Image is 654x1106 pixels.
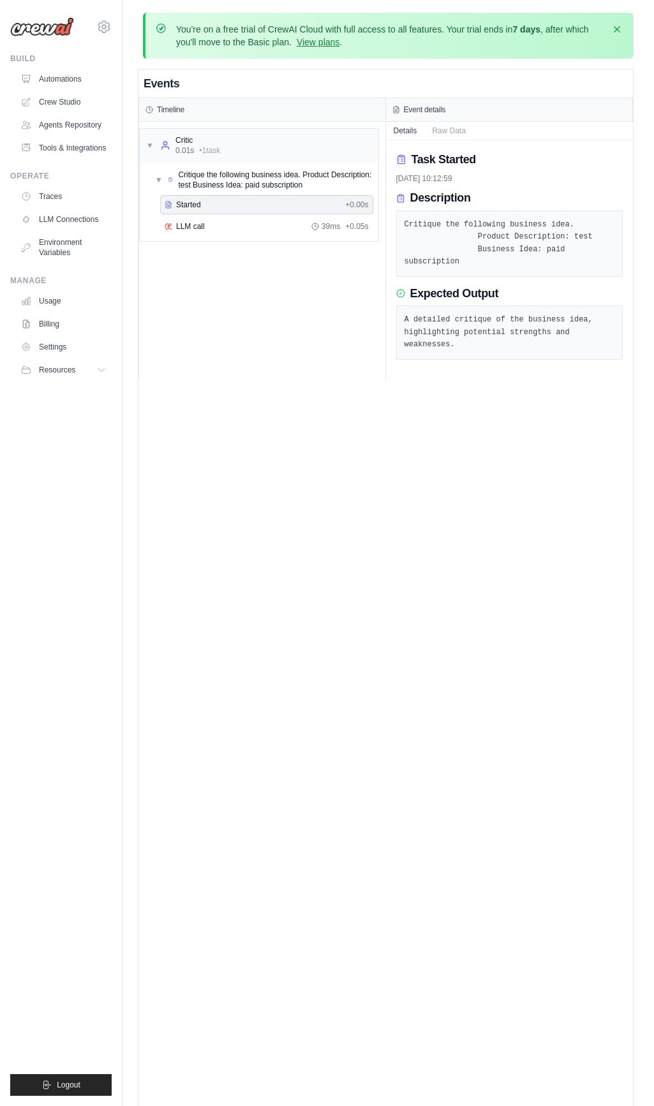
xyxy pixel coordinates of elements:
h2: Events [144,75,179,92]
a: View plans [297,37,339,47]
a: Environment Variables [15,232,112,263]
div: [DATE] 10:12:59 [396,173,623,184]
div: Critic [175,135,220,145]
a: LLM Connections [15,209,112,230]
h2: Task Started [412,151,476,168]
span: ▼ [155,175,163,185]
h3: Timeline [157,105,184,115]
h3: Event details [404,105,446,115]
span: ▼ [146,140,154,151]
span: Resources [39,365,75,375]
h3: Description [410,191,471,205]
div: Manage [10,276,112,286]
div: Build [10,54,112,64]
button: Raw Data [424,122,473,140]
p: You're on a free trial of CrewAI Cloud with full access to all features. Your trial ends in , aft... [176,23,603,48]
strong: 7 days [512,24,540,34]
span: LLM call [176,221,205,232]
span: Logout [57,1080,80,1090]
a: Billing [15,314,112,334]
a: Usage [15,291,112,311]
span: + 0.00s [345,200,368,210]
pre: A detailed critique of the business idea, highlighting potential strengths and weaknesses. [405,314,615,351]
span: 39ms [322,221,340,232]
a: Tools & Integrations [15,138,112,158]
iframe: Chat Widget [590,1045,654,1106]
h3: Expected Output [410,287,499,301]
span: 0.01s [175,145,194,156]
button: Details [386,122,425,140]
a: Agents Repository [15,115,112,135]
div: Operate [10,171,112,181]
span: Started [176,200,201,210]
span: Critique the following business idea. Product Description: test Business Idea: paid subscription [178,170,373,190]
button: Logout [10,1074,112,1096]
span: • 1 task [199,145,220,156]
span: + 0.05s [345,221,368,232]
a: Traces [15,186,112,207]
button: Resources [15,360,112,380]
img: Logo [10,17,74,36]
pre: Critique the following business idea. Product Description: test Business Idea: paid subscription [405,219,615,269]
a: Settings [15,337,112,357]
a: Crew Studio [15,92,112,112]
a: Automations [15,69,112,89]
